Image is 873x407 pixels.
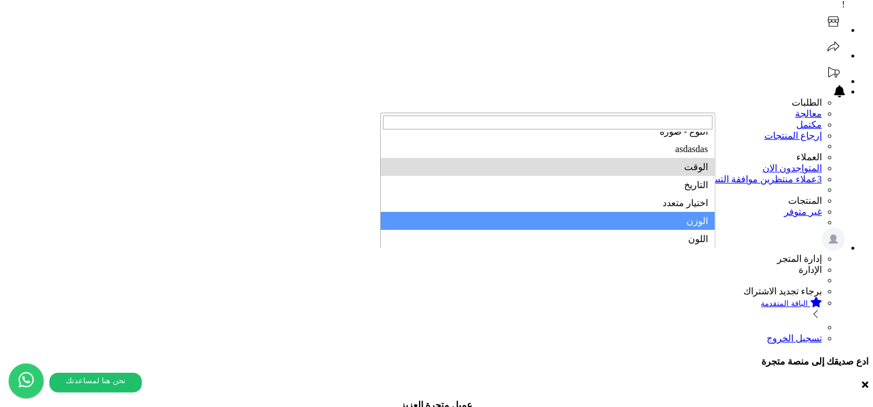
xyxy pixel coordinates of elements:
a: معالجة [5,108,822,119]
h4: ادع صديقك إلى منصة متجرة [5,356,868,367]
a: الباقة المتقدمة [5,297,822,322]
li: التاريخ [381,176,715,194]
li: الطلبات [5,97,822,108]
li: اللون [381,230,715,248]
a: إرجاع المنتجات [764,131,822,141]
a: تحديثات المنصة [822,76,845,86]
a: المتواجدون الان [763,163,822,173]
span: 3 [817,174,822,184]
a: تسجيل الخروج [767,333,822,343]
li: العملاء [5,152,822,163]
li: الوزن [381,212,715,230]
a: 3عملاء منتظرين موافقة التسجيل [697,174,822,184]
li: asdasdas [381,141,715,158]
li: برجاء تجديد الاشتراك [5,286,822,297]
li: النوع - صورة [381,123,715,141]
span: إدارة المتجر [777,254,822,264]
li: اختيار متعدد [381,194,715,212]
li: الوقت [381,158,715,176]
a: غير متوفر [784,207,822,217]
li: المنتجات [5,195,822,206]
small: الباقة المتقدمة [761,299,808,308]
li: الإدارة [5,264,822,275]
a: مكتمل [796,120,822,129]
